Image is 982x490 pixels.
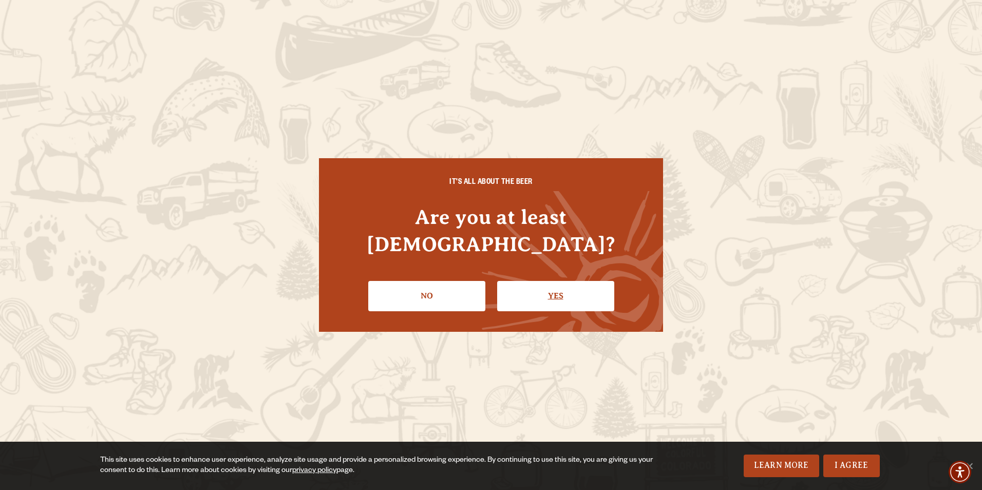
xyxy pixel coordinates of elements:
[339,203,643,258] h4: Are you at least [DEMOGRAPHIC_DATA]?
[823,455,880,477] a: I Agree
[368,281,485,311] a: No
[100,456,658,476] div: This site uses cookies to enhance user experience, analyze site usage and provide a personalized ...
[949,461,971,483] div: Accessibility Menu
[744,455,819,477] a: Learn More
[497,281,614,311] a: Confirm I'm 21 or older
[339,179,643,188] h6: IT'S ALL ABOUT THE BEER
[292,467,336,475] a: privacy policy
